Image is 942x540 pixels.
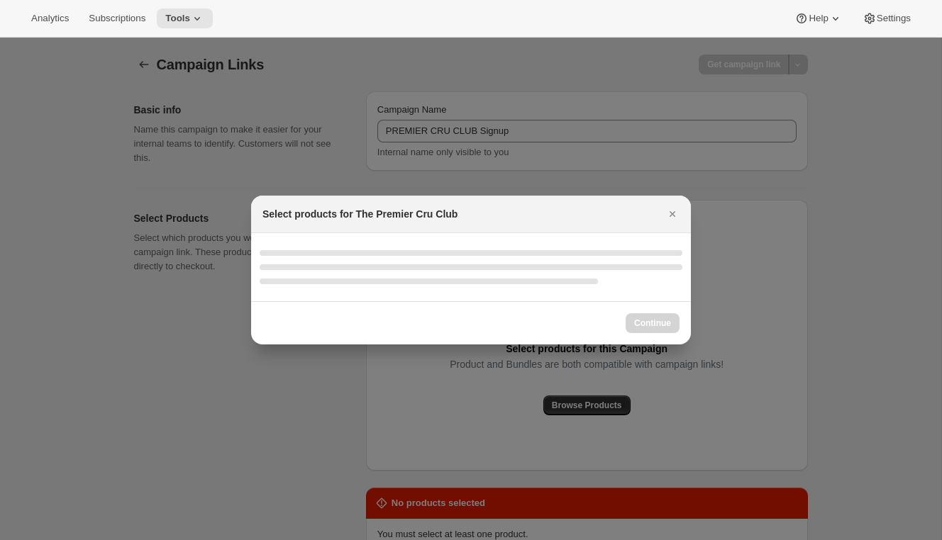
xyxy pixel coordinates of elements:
button: Analytics [23,9,77,28]
button: Close [663,204,682,224]
span: Analytics [31,13,69,24]
button: Settings [854,9,919,28]
span: Tools [165,13,190,24]
button: Subscriptions [80,9,154,28]
span: Settings [877,13,911,24]
span: Help [809,13,828,24]
button: Help [786,9,850,28]
button: Tools [157,9,213,28]
span: Subscriptions [89,13,145,24]
h2: Select products for The Premier Cru Club [262,207,458,221]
